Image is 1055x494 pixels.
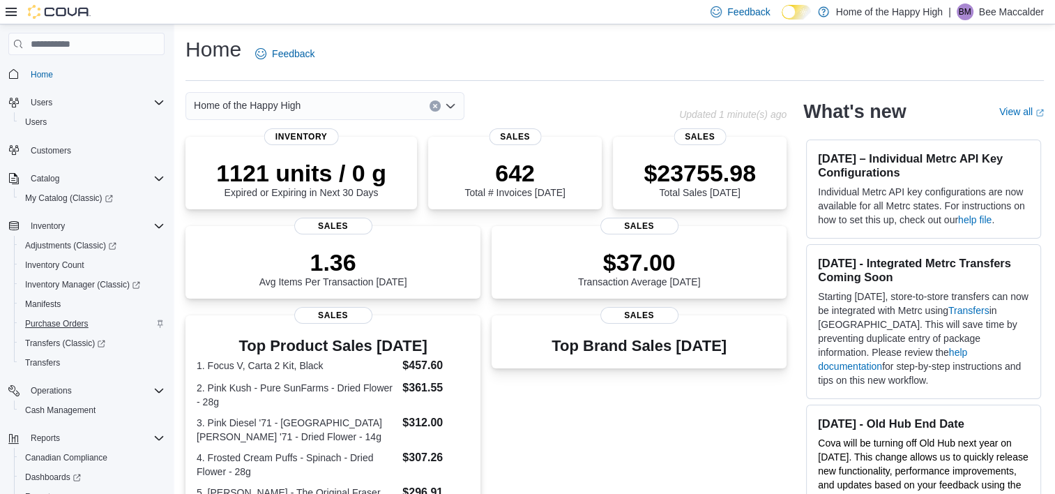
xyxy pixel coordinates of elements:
span: Inventory Manager (Classic) [25,279,140,290]
p: 1121 units / 0 g [216,159,386,187]
span: Reports [25,430,165,447]
span: Cash Management [25,405,96,416]
button: Catalog [25,170,65,187]
span: Dashboards [25,472,81,483]
button: Purchase Orders [14,314,170,334]
div: Transaction Average [DATE] [578,248,701,287]
span: Users [20,114,165,130]
h3: [DATE] - Old Hub End Date [818,417,1029,431]
span: My Catalog (Classic) [25,193,113,204]
button: Canadian Compliance [14,448,170,467]
h3: [DATE] – Individual Metrc API Key Configurations [818,151,1029,179]
p: $23755.98 [644,159,756,187]
span: Feedback [727,5,770,19]
a: Adjustments (Classic) [14,236,170,255]
a: View allExternal link [999,106,1044,117]
span: Customers [25,142,165,159]
dd: $307.26 [402,449,469,466]
button: Inventory [25,218,70,234]
a: Customers [25,142,77,159]
h2: What's new [803,100,906,123]
span: Users [25,94,165,111]
p: 1.36 [259,248,407,276]
p: Updated 1 minute(s) ago [679,109,787,120]
span: Sales [294,218,372,234]
span: Sales [674,128,726,145]
span: Transfers (Classic) [25,338,105,349]
span: Sales [600,307,678,324]
a: Transfers (Classic) [14,334,170,353]
button: Reports [25,430,66,447]
dt: 1. Focus V, Carta 2 Kit, Black [197,359,397,373]
p: Home of the Happy High [836,3,943,20]
span: My Catalog (Classic) [20,190,165,207]
div: Total # Invoices [DATE] [464,159,565,198]
span: Purchase Orders [20,315,165,332]
a: Inventory Manager (Classic) [14,275,170,294]
button: Home [3,63,170,84]
a: Inventory Manager (Classic) [20,276,146,293]
a: Feedback [250,40,320,68]
div: Avg Items Per Transaction [DATE] [259,248,407,287]
dt: 3. Pink Diesel '71 - [GEOGRAPHIC_DATA][PERSON_NAME] '71 - Dried Flower - 14g [197,416,397,444]
span: Manifests [20,296,165,313]
span: Home [25,65,165,82]
span: Transfers [20,354,165,371]
span: Reports [31,433,60,444]
button: Manifests [14,294,170,314]
p: Bee Maccalder [979,3,1044,20]
button: Operations [3,381,170,401]
button: Operations [25,382,77,399]
div: Expired or Expiring in Next 30 Days [216,159,386,198]
span: Sales [294,307,372,324]
span: Home of the Happy High [194,97,301,114]
h3: Top Product Sales [DATE] [197,338,469,354]
p: 642 [464,159,565,187]
span: BM [959,3,971,20]
span: Transfers (Classic) [20,335,165,352]
p: $37.00 [578,248,701,276]
button: Transfers [14,353,170,373]
span: Dashboards [20,469,165,486]
div: Bee Maccalder [957,3,973,20]
span: Home [31,69,53,80]
span: Users [31,97,52,108]
span: Operations [25,382,165,399]
button: Users [3,93,170,112]
p: Starting [DATE], store-to-store transfers can now be integrated with Metrc using in [GEOGRAPHIC_D... [818,290,1029,387]
div: Total Sales [DATE] [644,159,756,198]
span: Sales [489,128,541,145]
span: Purchase Orders [25,318,89,329]
a: Purchase Orders [20,315,94,332]
span: Customers [31,145,71,156]
span: Inventory Count [20,257,165,274]
a: Adjustments (Classic) [20,237,122,254]
a: Transfers [948,305,989,316]
span: Feedback [272,47,314,61]
a: Cash Management [20,402,101,419]
button: Clear input [430,100,441,112]
a: Dashboards [14,467,170,487]
a: My Catalog (Classic) [20,190,119,207]
dt: 4. Frosted Cream Puffs - Spinach - Dried Flower - 28g [197,451,397,479]
a: Transfers (Classic) [20,335,111,352]
p: | [948,3,951,20]
a: Canadian Compliance [20,449,113,466]
svg: External link [1035,109,1044,117]
button: Cash Management [14,401,170,420]
a: Inventory Count [20,257,90,274]
span: Operations [31,385,72,396]
p: Individual Metrc API key configurations are now available for all Metrc states. For instructions ... [818,185,1029,227]
span: Canadian Compliance [20,449,165,466]
span: Transfers [25,357,60,368]
span: Sales [600,218,678,234]
span: Adjustments (Classic) [25,240,116,251]
a: Home [25,66,59,83]
button: Users [14,112,170,132]
button: Catalog [3,169,170,188]
dt: 2. Pink Kush - Pure SunFarms - Dried Flower - 28g [197,381,397,409]
span: Inventory Count [25,260,84,271]
dd: $361.55 [402,380,469,396]
button: Inventory [3,216,170,236]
